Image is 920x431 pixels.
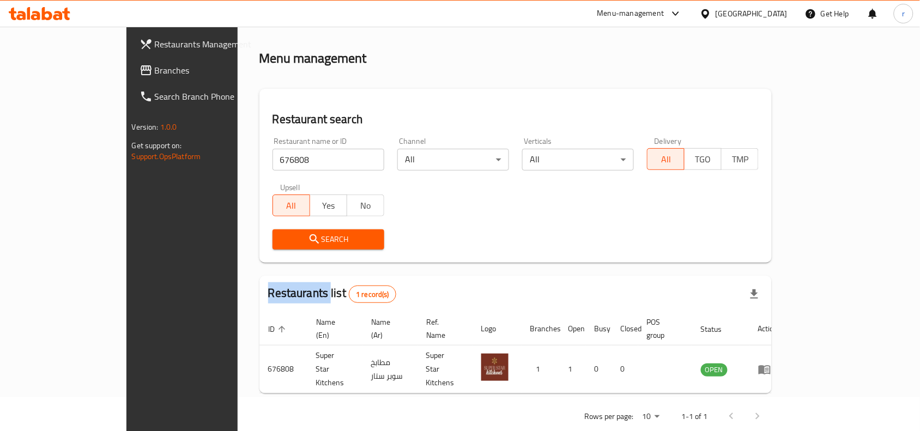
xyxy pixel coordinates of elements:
td: Super Star Kitchens [417,345,473,393]
td: 0 [612,345,638,393]
div: All [522,149,634,171]
th: Logo [473,312,522,345]
button: Yes [310,195,347,216]
h2: Restaurants list [268,285,396,303]
label: Upsell [280,184,300,191]
div: Total records count [349,286,396,303]
button: No [347,195,384,216]
td: 1 [522,345,560,393]
span: Name (Ar) [371,315,404,342]
a: Branches [131,57,280,83]
span: Search Branch Phone [155,90,271,103]
td: مطابخ سوبر ستار [362,345,417,393]
th: Busy [586,312,612,345]
td: 1 [560,345,586,393]
span: All [277,198,306,214]
span: ID [268,323,289,336]
span: OPEN [701,363,728,376]
button: TMP [721,148,759,170]
span: Restaurants Management [155,38,271,51]
td: 0 [586,345,612,393]
span: All [652,151,680,167]
a: Restaurants Management [131,31,280,57]
div: OPEN [701,363,728,377]
div: Rows per page: [638,409,664,425]
div: All [397,149,509,171]
button: TGO [684,148,722,170]
th: Action [749,312,787,345]
span: Status [701,323,736,336]
span: No [352,198,380,214]
a: Support.OpsPlatform [132,149,201,163]
td: Super Star Kitchens [307,345,362,393]
td: 676808 [259,345,307,393]
span: r [902,8,905,20]
span: 1 record(s) [349,289,396,300]
span: Menu management [307,15,379,28]
label: Delivery [655,137,682,145]
button: All [273,195,310,216]
span: Ref. Name [426,315,459,342]
div: [GEOGRAPHIC_DATA] [716,8,788,20]
h2: Menu management [259,50,367,67]
span: TMP [726,151,754,167]
div: Export file [741,281,767,307]
input: Search for restaurant name or ID.. [273,149,384,171]
p: 1-1 of 1 [681,410,707,423]
span: TGO [689,151,717,167]
div: Menu-management [597,7,664,20]
a: Search Branch Phone [131,83,280,110]
button: All [647,148,685,170]
th: Open [560,312,586,345]
th: Branches [522,312,560,345]
img: Super Star Kitchens [481,354,509,381]
span: Search [281,233,376,246]
span: POS group [647,315,679,342]
div: Menu [758,363,778,376]
span: Name (En) [316,315,349,342]
span: Yes [314,198,343,214]
span: 1.0.0 [160,120,177,134]
h2: Restaurant search [273,111,759,128]
th: Closed [612,312,638,345]
li: / [299,15,302,28]
button: Search [273,229,384,250]
span: Branches [155,64,271,77]
table: enhanced table [259,312,787,393]
p: Rows per page: [584,410,633,423]
span: Get support on: [132,138,182,153]
span: Version: [132,120,159,134]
